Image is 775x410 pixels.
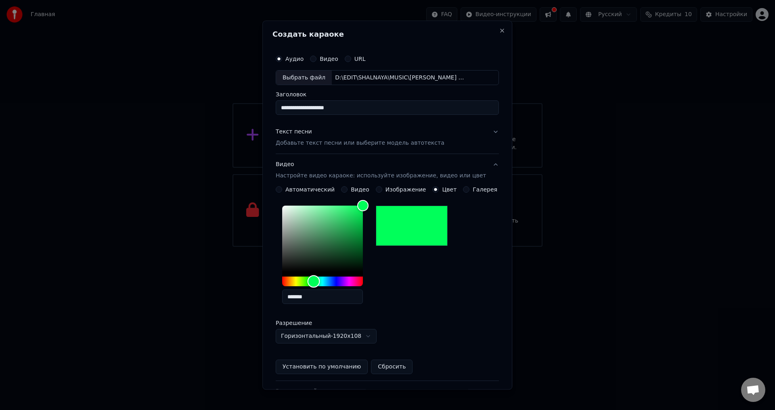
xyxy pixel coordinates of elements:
[276,321,356,326] label: Разрешение
[371,360,413,375] button: Сбросить
[354,56,366,62] label: URL
[276,71,332,85] div: Выбрать файл
[285,56,304,62] label: Аудио
[282,206,363,272] div: Color
[332,74,469,82] div: D:\EDIT\SHALNAYA\MUSIC\[PERSON_NAME] ли ты.mp3
[276,381,499,402] button: Расширенный
[272,31,502,38] h2: Создать караоке
[282,277,363,287] div: Hue
[385,187,426,193] label: Изображение
[276,172,486,180] p: Настройте видео караоке: используйте изображение, видео или цвет
[276,161,486,180] div: Видео
[276,360,368,375] button: Установить по умолчанию
[351,187,369,193] label: Видео
[276,187,499,381] div: ВидеоНастройте видео караоке: используйте изображение, видео или цвет
[285,187,335,193] label: Автоматический
[473,187,498,193] label: Галерея
[320,56,338,62] label: Видео
[276,128,312,136] div: Текст песни
[276,154,499,187] button: ВидеоНастройте видео караоке: используйте изображение, видео или цвет
[276,139,444,148] p: Добавьте текст песни или выберите модель автотекста
[442,187,457,193] label: Цвет
[276,92,499,98] label: Заголовок
[276,122,499,154] button: Текст песниДобавьте текст песни или выберите модель автотекста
